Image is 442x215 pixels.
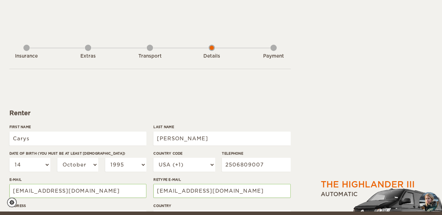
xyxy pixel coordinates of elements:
div: Renter [9,109,291,117]
label: First Name [9,124,146,129]
div: Extras [69,53,107,60]
label: E-mail [9,177,146,182]
label: Retype E-mail [153,177,290,182]
label: Last Name [153,124,290,129]
label: Address [9,203,146,208]
label: Country Code [153,151,215,156]
input: e.g. 1 234 567 890 [222,158,290,172]
label: Telephone [222,151,290,156]
div: Insurance [7,53,46,60]
div: Payment [254,53,293,60]
input: e.g. example@example.com [9,184,146,198]
div: Transport [131,53,169,60]
a: Cookie settings [7,198,21,207]
input: e.g. William [9,132,146,146]
img: Freyja at Cozy Campers [419,192,439,212]
input: e.g. Smith [153,132,290,146]
label: Date of birth (You must be at least [DEMOGRAPHIC_DATA]) [9,151,146,156]
label: Country [153,203,290,208]
div: The Highlander III [321,179,415,191]
div: Details [193,53,231,60]
button: chat-button [419,192,439,212]
input: e.g. example@example.com [153,184,290,198]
